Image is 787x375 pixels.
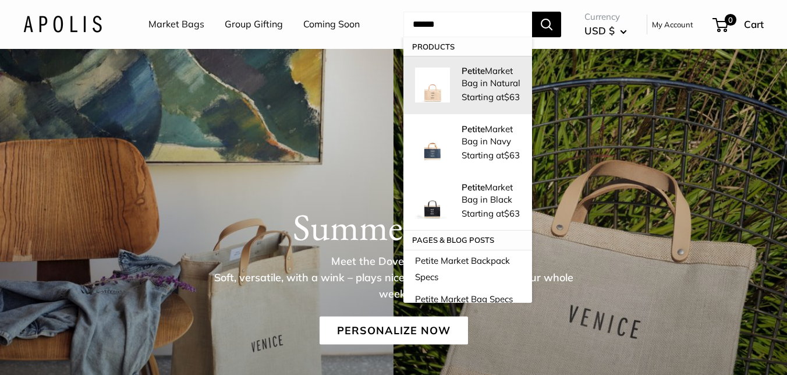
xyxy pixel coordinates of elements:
[584,22,627,40] button: USD $
[23,16,102,33] img: Apolis
[714,15,764,34] a: 0 Cart
[403,114,532,172] a: description_Make it yours with custom text. PetiteMarket Bag in Navy Starting at$63
[652,17,693,31] a: My Account
[320,317,468,345] a: Personalize Now
[225,16,283,33] a: Group Gifting
[504,91,520,102] span: $63
[403,172,532,231] a: description_Make it yours with custom printed text. PetiteMarket Bag in Black Starting at$63
[462,123,485,135] strong: Petite
[462,181,520,206] p: Market Bag in Black
[415,184,450,219] img: description_Make it yours with custom printed text.
[403,12,532,37] input: Search...
[403,56,532,114] a: Petite Market Bag in Natural PetiteMarket Bag in Natural Starting at$63
[504,150,520,161] span: $63
[403,37,532,56] p: Products
[415,68,450,102] img: Petite Market Bag in Natural
[462,65,485,76] strong: Petite
[725,14,736,26] span: 0
[504,208,520,219] span: $63
[148,16,204,33] a: Market Bags
[303,16,360,33] a: Coming Soon
[462,123,520,147] p: Market Bag in Navy
[415,126,450,161] img: description_Make it yours with custom text.
[462,91,520,102] span: Starting at
[462,65,520,89] p: Market Bag in Natural
[23,205,764,249] h1: Summer 2025
[532,12,561,37] button: Search
[462,208,520,219] span: Starting at
[584,9,627,25] span: Currency
[462,150,520,161] span: Starting at
[403,288,532,310] a: Petite Market Bag Specs
[462,182,485,193] strong: Petite
[403,250,532,288] a: Petite Market Backpack Specs
[403,231,532,249] p: Pages & Blog posts
[204,253,583,302] p: Meet the Dove Collection: Soft, versatile, with a wink – plays nice with linen, denim, and your w...
[744,18,764,30] span: Cart
[584,24,615,37] span: USD $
